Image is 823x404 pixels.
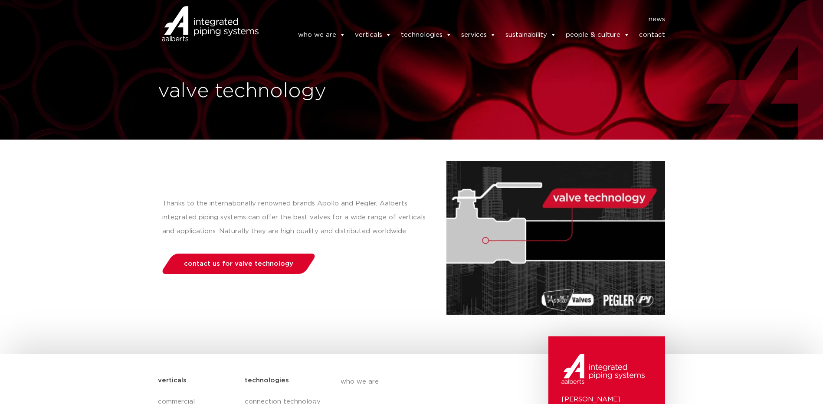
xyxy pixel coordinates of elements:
a: verticals [355,26,391,44]
nav: Menu [272,13,666,26]
h5: technologies [245,374,289,388]
a: contact us for valve technology [160,254,317,274]
h5: verticals [158,374,187,388]
span: contact us for valve technology [184,261,293,267]
a: technologies [401,26,452,44]
a: who we are [298,26,345,44]
h1: valve technology [158,78,407,105]
a: who we are [341,369,499,394]
a: sustainability [505,26,556,44]
p: Thanks to the internationally renowned brands Apollo and Pegler, Aalberts integrated piping syste... [162,197,429,238]
a: contact [639,26,665,44]
a: services [461,26,496,44]
a: news [649,13,665,26]
a: people & culture [566,26,630,44]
